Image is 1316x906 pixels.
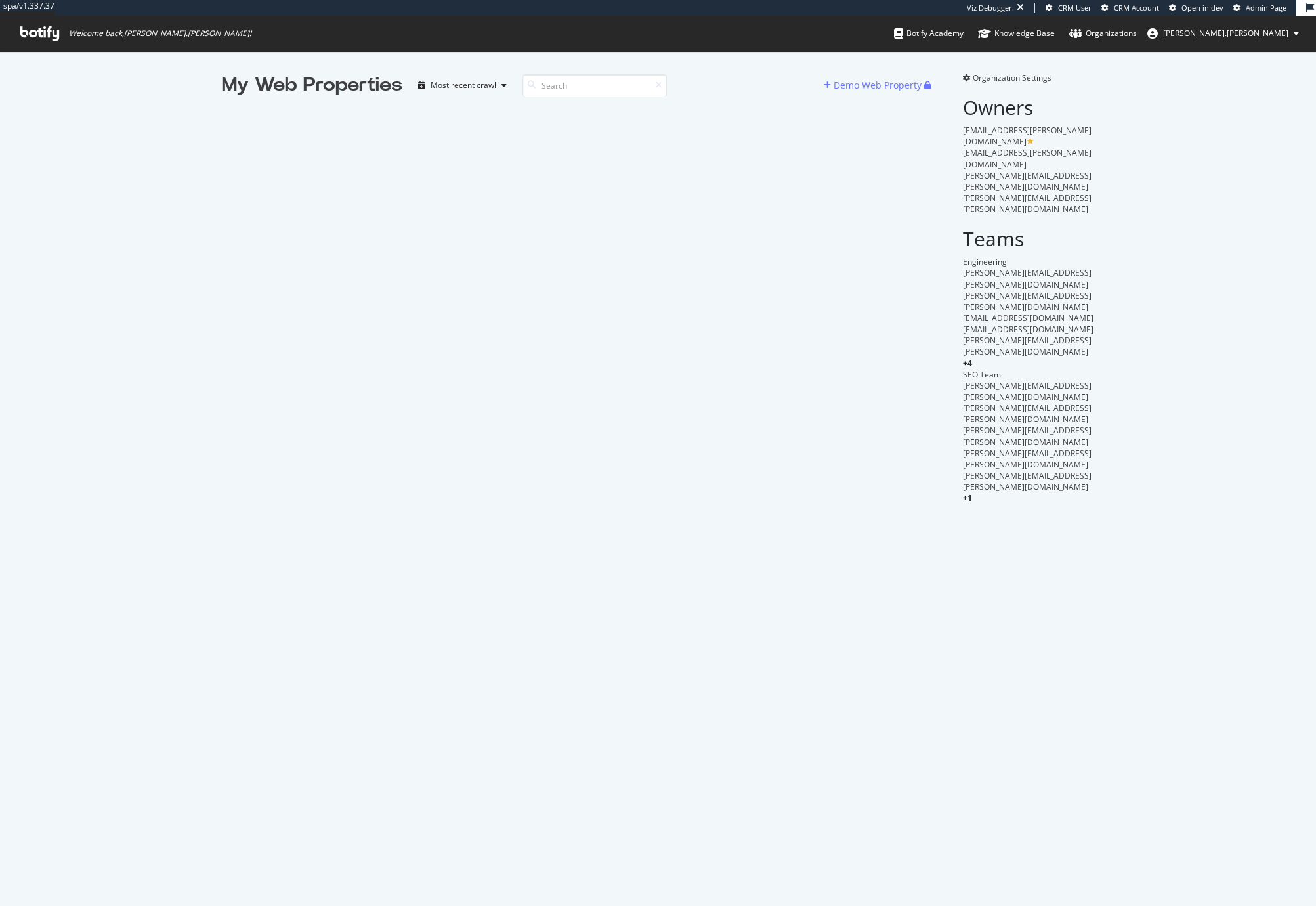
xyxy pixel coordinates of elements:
button: Demo Web Property [824,75,924,96]
div: SEO Team [963,369,1095,380]
span: CRM Account [1114,3,1159,12]
span: [PERSON_NAME][EMAIL_ADDRESS][PERSON_NAME][DOMAIN_NAME] [963,290,1092,313]
span: [PERSON_NAME][EMAIL_ADDRESS][PERSON_NAME][DOMAIN_NAME] [963,448,1092,470]
span: [EMAIL_ADDRESS][PERSON_NAME][DOMAIN_NAME] [963,125,1092,147]
span: Welcome back, [PERSON_NAME].[PERSON_NAME] ! [69,28,251,39]
div: Botify Academy [894,27,964,40]
a: Knowledge Base [978,16,1055,51]
div: Most recent crawl [431,81,496,89]
div: My Web Properties [222,72,402,98]
div: Engineering [963,256,1095,267]
span: [PERSON_NAME][EMAIL_ADDRESS][PERSON_NAME][DOMAIN_NAME] [963,335,1092,357]
span: [PERSON_NAME][EMAIL_ADDRESS][PERSON_NAME][DOMAIN_NAME] [963,380,1092,402]
span: [PERSON_NAME][EMAIL_ADDRESS][PERSON_NAME][DOMAIN_NAME] [963,425,1092,447]
a: Demo Web Property [824,79,924,91]
a: Open in dev [1169,3,1223,13]
span: Organization Settings [973,72,1051,83]
div: Knowledge Base [978,27,1055,40]
div: Organizations [1069,27,1137,40]
span: + 4 [963,358,972,369]
span: CRM User [1058,3,1092,12]
span: [PERSON_NAME][EMAIL_ADDRESS][PERSON_NAME][DOMAIN_NAME] [963,402,1092,425]
span: [EMAIL_ADDRESS][DOMAIN_NAME] [963,324,1093,335]
span: [PERSON_NAME][EMAIL_ADDRESS][PERSON_NAME][DOMAIN_NAME] [963,470,1092,492]
a: Organizations [1069,16,1137,51]
span: [PERSON_NAME][EMAIL_ADDRESS][PERSON_NAME][DOMAIN_NAME] [963,267,1092,290]
input: Search [522,74,667,97]
span: [EMAIL_ADDRESS][DOMAIN_NAME] [963,313,1093,324]
span: [EMAIL_ADDRESS][PERSON_NAME][DOMAIN_NAME] [963,147,1092,169]
h2: Owners [963,97,1095,118]
div: Demo Web Property [834,79,922,92]
span: [PERSON_NAME][EMAIL_ADDRESS][PERSON_NAME][DOMAIN_NAME] [963,170,1092,192]
span: [PERSON_NAME][EMAIL_ADDRESS][PERSON_NAME][DOMAIN_NAME] [963,192,1092,215]
button: Most recent crawl [413,75,512,96]
span: Admin Page [1246,3,1286,12]
a: Admin Page [1233,3,1286,13]
a: CRM Account [1101,3,1159,13]
span: Open in dev [1181,3,1223,12]
span: + 1 [963,492,972,504]
h2: Teams [963,228,1095,249]
button: [PERSON_NAME].[PERSON_NAME] [1137,23,1309,44]
a: Botify Academy [894,16,964,51]
a: CRM User [1046,3,1092,13]
div: Viz Debugger: [967,3,1014,13]
span: ryan.flanagan [1163,28,1288,39]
